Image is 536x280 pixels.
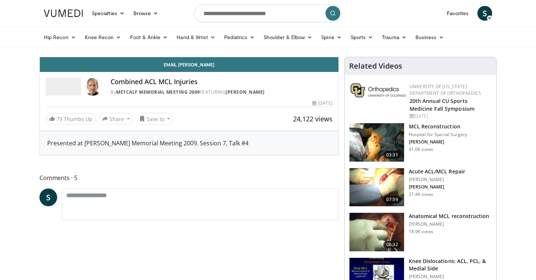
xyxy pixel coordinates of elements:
a: 79 Thumbs Up [46,113,96,125]
a: University of [US_STATE] Department of Orthopaedics [410,83,481,96]
a: [PERSON_NAME] [226,89,265,95]
span: 07:59 [383,196,401,203]
button: Share [99,113,133,125]
a: S [39,189,57,206]
span: 03:31 [383,151,401,159]
span: 24,122 views [293,114,333,123]
a: Shoulder & Elbow [259,30,317,45]
a: 06:32 Anatomical MCL reconstruction [PERSON_NAME] 18.9K views [349,212,492,252]
div: [DATE] [312,100,332,107]
img: 623e18e9-25dc-4a09-a9c4-890ff809fced.150x105_q85_crop-smart_upscale.jpg [349,213,404,251]
span: Comments 5 [39,173,339,183]
h4: Related Videos [349,62,402,70]
a: Metcalf Memorial Meeting 2009 [116,89,200,95]
img: Marx_MCL_100004569_3.jpg.150x105_q85_crop-smart_upscale.jpg [349,123,404,162]
h4: Combined ACL MCL Injuries [111,78,333,86]
a: 03:31 MCL Reconstruction Hospital for Special Surgery [PERSON_NAME] 41.0K views [349,123,492,162]
span: 06:32 [383,241,401,248]
a: S [477,6,492,21]
a: Pediatrics [220,30,259,45]
div: [DATE] [410,113,490,120]
a: Sports [346,30,378,45]
h3: Anatomical MCL reconstruction [409,212,490,220]
p: 18.9K views [409,229,433,235]
img: Metcalf Memorial Meeting 2009 [46,78,81,96]
h3: MCL Reconstruction [409,123,467,130]
a: Specialties [87,6,129,21]
a: 20th Annual CU Sports Medicine Fall Symposium [410,97,474,112]
span: 79 [56,115,62,122]
a: Hand & Wrist [172,30,220,45]
h3: Acute ACL/MCL Repair [409,168,465,175]
a: Browse [129,6,163,21]
p: [PERSON_NAME] [409,177,465,183]
p: [PERSON_NAME] [409,221,490,227]
a: Trauma [377,30,411,45]
a: Email [PERSON_NAME] [40,57,338,72]
img: VuMedi Logo [44,10,83,17]
p: [PERSON_NAME] [409,139,467,145]
h3: Knee Dislocations: ACL, PCL, & Medial Side [409,257,492,272]
a: Business [411,30,449,45]
input: Search topics, interventions [194,4,342,22]
a: 07:59 Acute ACL/MCL Repair [PERSON_NAME] [PERSON_NAME] 21.4K views [349,168,492,207]
a: Knee Recon [80,30,126,45]
button: Save to [136,113,174,125]
p: [PERSON_NAME] [409,274,492,280]
img: 355603a8-37da-49b6-856f-e00d7e9307d3.png.150x105_q85_autocrop_double_scale_upscale_version-0.2.png [351,83,406,97]
a: Favorites [442,6,473,21]
img: heCDP4pTuni5z6vX4xMDoxOmtxOwKG7D_5.150x105_q85_crop-smart_upscale.jpg [349,168,404,207]
p: Hospital for Special Surgery [409,132,467,138]
p: 41.0K views [409,146,433,152]
a: Spine [317,30,346,45]
a: Foot & Ankle [126,30,173,45]
div: By FEATURING [111,89,333,96]
p: [PERSON_NAME] [409,184,465,190]
p: 21.4K views [409,191,433,197]
img: Avatar [84,78,102,96]
div: Presented at [PERSON_NAME] Memorial Meeting 2009. Session 7, Talk #4 [47,139,331,148]
a: Hip Recon [39,30,80,45]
